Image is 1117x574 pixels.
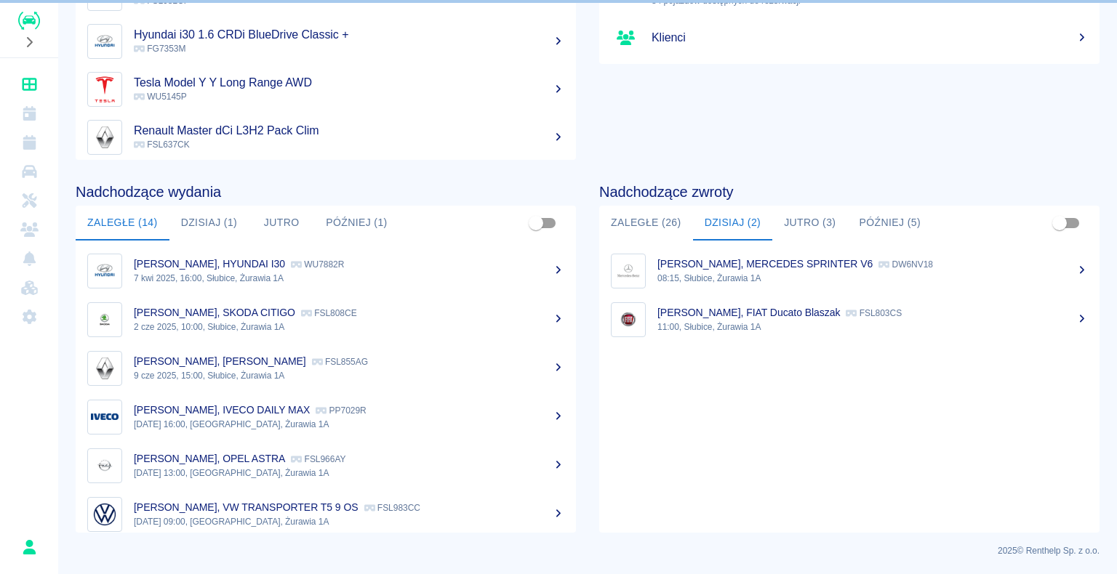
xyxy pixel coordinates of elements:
[76,65,576,113] a: ImageTesla Model Y Y Long Range AWD WU5145P
[878,259,933,270] p: DW6NV18
[76,392,576,441] a: Image[PERSON_NAME], IVECO DAILY MAX PP7029R[DATE] 16:00, [GEOGRAPHIC_DATA], Żurawia 1A
[134,140,190,150] span: FSL637CK
[291,259,344,270] p: WU7882R
[91,452,119,480] img: Image
[614,257,642,285] img: Image
[657,320,1088,334] p: 11:00, Słubice, Żurawia 1A
[614,306,642,334] img: Image
[76,490,576,538] a: Image[PERSON_NAME], VW TRANSPORTER T5 9 OS FSL983CC[DATE] 09:00, [GEOGRAPHIC_DATA], Żurawia 1A
[599,295,1100,344] a: Image[PERSON_NAME], FIAT Ducato Blaszak FSL803CS11:00, Słubice, Żurawia 1A
[314,206,399,240] button: Później (1)
[134,124,564,138] h5: Renault Master dCi L3H2 Pack Clim
[134,44,185,54] span: FG7353M
[91,257,119,285] img: Image
[693,206,773,240] button: Dzisiaj (2)
[657,307,840,318] p: [PERSON_NAME], FIAT Ducato Blaszak
[76,441,576,490] a: Image[PERSON_NAME], OPEL ASTRA FSL966AY[DATE] 13:00, [GEOGRAPHIC_DATA], Żurawia 1A
[6,215,52,244] a: Klienci
[6,186,52,215] a: Serwisy
[599,17,1100,58] a: Klienci
[134,466,564,480] p: [DATE] 13:00, [GEOGRAPHIC_DATA], Żurawia 1A
[291,454,345,464] p: FSL966AY
[6,128,52,157] a: Rezerwacje
[6,244,52,273] a: Powiadomienia
[772,206,847,240] button: Jutro (3)
[14,532,44,562] button: Rafał Płaza
[6,99,52,128] a: Kalendarz
[169,206,249,240] button: Dzisiaj (1)
[76,17,576,65] a: ImageHyundai i30 1.6 CRDi BlueDrive Classic + FG7353M
[657,258,873,270] p: [PERSON_NAME], MERCEDES SPRINTER V6
[134,307,295,318] p: [PERSON_NAME], SKODA CITIGO
[364,503,420,513] p: FSL983CC
[134,92,187,102] span: WU5145P
[76,295,576,344] a: Image[PERSON_NAME], SKODA CITIGO FSL808CE2 cze 2025, 10:00, Słubice, Żurawia 1A
[76,113,576,161] a: ImageRenault Master dCi L3H2 Pack Clim FSL637CK
[134,369,564,382] p: 9 cze 2025, 15:00, Słubice, Żurawia 1A
[847,206,932,240] button: Później (5)
[599,206,693,240] button: Zaległe (26)
[134,501,359,513] p: [PERSON_NAME], VW TRANSPORTER T5 9 OS
[76,544,1100,557] p: 2025 © Renthelp Sp. z o.o.
[91,28,119,55] img: Image
[6,273,52,302] a: Widget WWW
[599,183,1100,201] h4: Nadchodzące zwroty
[249,206,314,240] button: Jutro
[316,405,366,416] p: PP7029R
[1046,209,1073,237] span: Pokaż przypisane tylko do mnie
[91,355,119,382] img: Image
[76,183,576,201] h4: Nadchodzące wydania
[134,320,564,334] p: 2 cze 2025, 10:00, Słubice, Żurawia 1A
[657,272,1088,285] p: 08:15, Słubice, Żurawia 1A
[522,209,550,237] span: Pokaż przypisane tylko do mnie
[134,355,306,367] p: [PERSON_NAME], [PERSON_NAME]
[91,76,119,103] img: Image
[301,308,357,318] p: FSL808CE
[91,124,119,151] img: Image
[134,453,285,464] p: [PERSON_NAME], OPEL ASTRA
[134,272,564,285] p: 7 kwi 2025, 16:00, Słubice, Żurawia 1A
[134,76,564,90] h5: Tesla Model Y Y Long Range AWD
[76,344,576,392] a: Image[PERSON_NAME], [PERSON_NAME] FSL855AG9 cze 2025, 15:00, Słubice, Żurawia 1A
[76,246,576,295] a: Image[PERSON_NAME], HYUNDAI I30 WU7882R7 kwi 2025, 16:00, Słubice, Żurawia 1A
[599,246,1100,295] a: Image[PERSON_NAME], MERCEDES SPRINTER V6 DW6NV1808:15, Słubice, Żurawia 1A
[652,31,1088,45] h5: Klienci
[134,28,564,42] h5: Hyundai i30 1.6 CRDi BlueDrive Classic +
[6,157,52,186] a: Flota
[134,258,285,270] p: [PERSON_NAME], HYUNDAI I30
[18,33,40,52] button: Rozwiń nawigację
[6,302,52,331] a: Ustawienia
[91,501,119,528] img: Image
[6,70,52,99] a: Dashboard
[76,206,169,240] button: Zaległe (14)
[312,357,368,367] p: FSL855AG
[91,403,119,431] img: Image
[846,308,902,318] p: FSL803CS
[134,515,564,528] p: [DATE] 09:00, [GEOGRAPHIC_DATA], Żurawia 1A
[91,306,119,334] img: Image
[18,12,40,30] img: Renthelp
[134,404,310,416] p: [PERSON_NAME], IVECO DAILY MAX
[134,418,564,431] p: [DATE] 16:00, [GEOGRAPHIC_DATA], Żurawia 1A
